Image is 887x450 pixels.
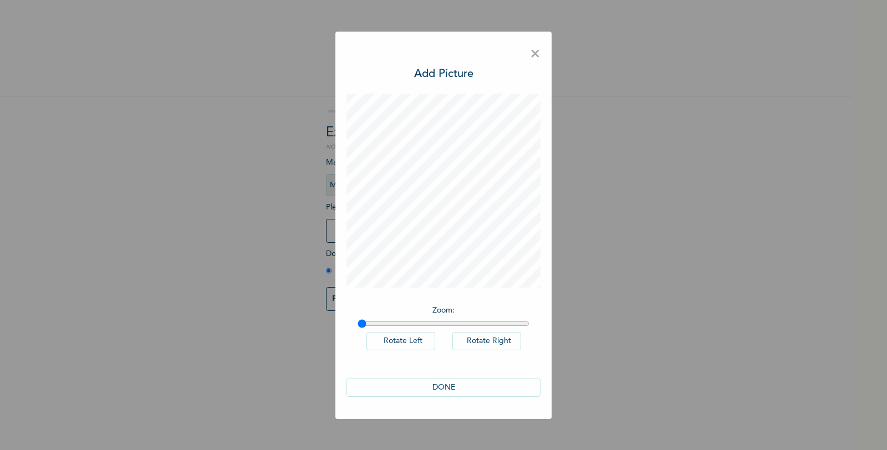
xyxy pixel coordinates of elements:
button: DONE [346,379,541,397]
span: Please add a recent Passport Photograph [326,203,526,248]
span: × [530,43,541,66]
p: Zoom : [358,305,529,316]
button: Rotate Left [366,332,435,350]
button: Rotate Right [452,332,521,350]
h3: Add Picture [414,66,473,83]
